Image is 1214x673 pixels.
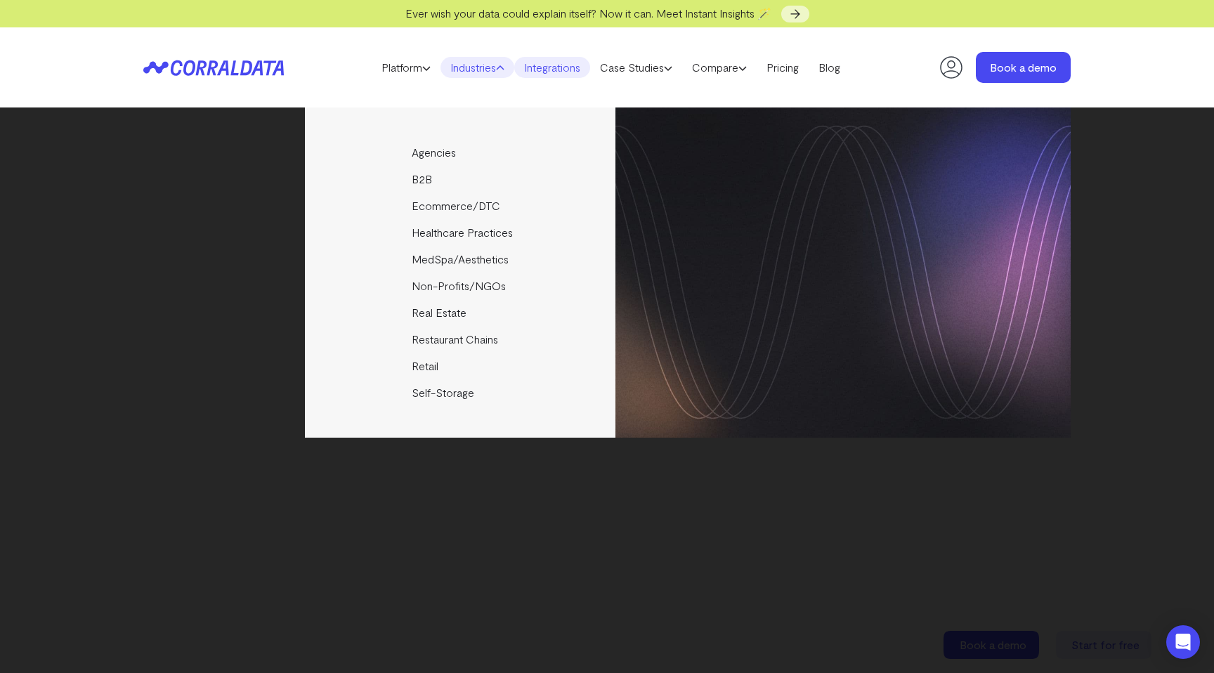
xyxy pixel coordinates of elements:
[305,219,618,246] a: Healthcare Practices
[440,57,514,78] a: Industries
[590,57,682,78] a: Case Studies
[757,57,809,78] a: Pricing
[305,166,618,192] a: B2B
[305,139,618,166] a: Agencies
[305,273,618,299] a: Non-Profits/NGOs
[682,57,757,78] a: Compare
[305,379,618,406] a: Self-Storage
[1166,625,1200,659] div: Open Intercom Messenger
[305,246,618,273] a: MedSpa/Aesthetics
[405,6,771,20] span: Ever wish your data could explain itself? Now it can. Meet Instant Insights 🪄
[514,57,590,78] a: Integrations
[372,57,440,78] a: Platform
[305,353,618,379] a: Retail
[305,299,618,326] a: Real Estate
[976,52,1071,83] a: Book a demo
[809,57,850,78] a: Blog
[305,326,618,353] a: Restaurant Chains
[305,192,618,219] a: Ecommerce/DTC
